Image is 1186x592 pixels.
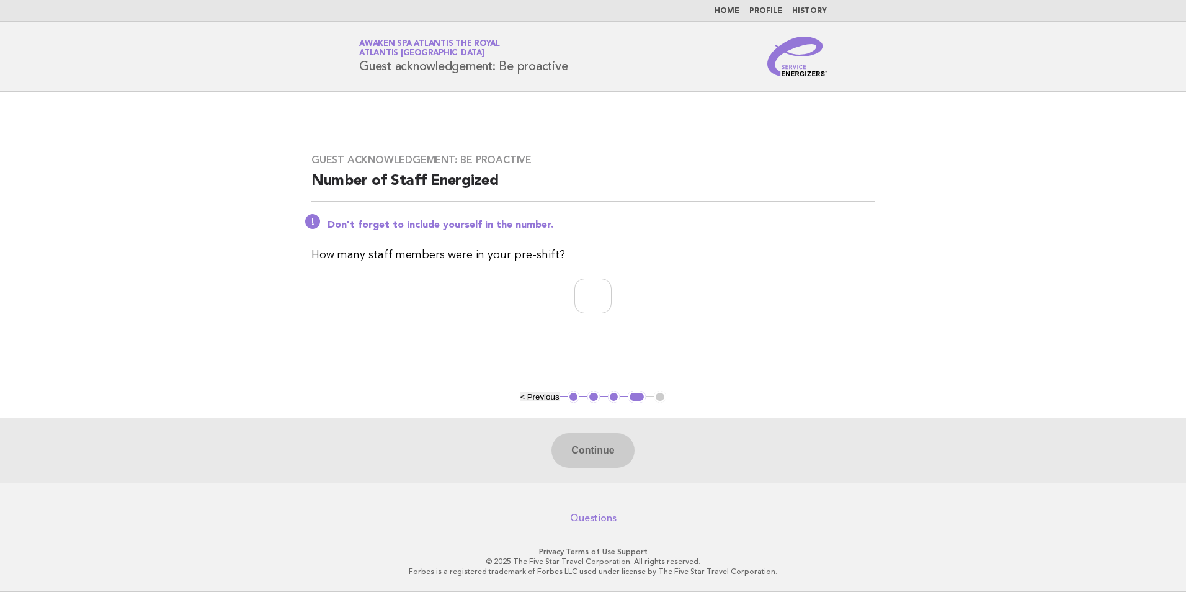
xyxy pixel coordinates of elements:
a: History [792,7,827,15]
a: Awaken SPA Atlantis the RoyalAtlantis [GEOGRAPHIC_DATA] [359,40,500,57]
a: Questions [570,512,617,524]
img: Service Energizers [767,37,827,76]
a: Profile [749,7,782,15]
h2: Number of Staff Energized [311,171,875,202]
button: < Previous [520,392,559,401]
p: Forbes is a registered trademark of Forbes LLC used under license by The Five Star Travel Corpora... [213,567,973,576]
a: Support [617,547,648,556]
p: © 2025 The Five Star Travel Corporation. All rights reserved. [213,557,973,567]
button: 4 [628,391,646,403]
p: How many staff members were in your pre-shift? [311,246,875,264]
h1: Guest acknowledgement: Be proactive [359,40,568,73]
button: 3 [608,391,620,403]
button: 2 [587,391,600,403]
a: Privacy [539,547,564,556]
a: Home [715,7,739,15]
p: · · [213,547,973,557]
p: Don't forget to include yourself in the number. [328,219,875,231]
a: Terms of Use [566,547,615,556]
button: 1 [568,391,580,403]
h3: Guest acknowledgement: Be proactive [311,154,875,166]
span: Atlantis [GEOGRAPHIC_DATA] [359,50,484,58]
